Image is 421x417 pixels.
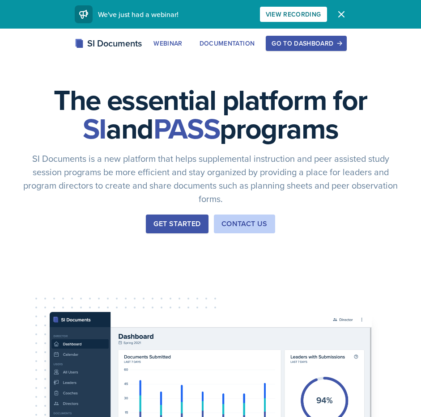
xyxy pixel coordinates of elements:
[148,36,188,51] button: Webinar
[214,215,275,233] button: Contact Us
[194,36,261,51] button: Documentation
[75,37,142,50] div: SI Documents
[221,219,268,229] div: Contact Us
[98,9,179,19] span: We've just had a webinar!
[266,11,321,18] div: View Recording
[272,40,340,47] div: Go to Dashboard
[153,219,200,229] div: Get Started
[146,215,208,233] button: Get Started
[200,40,255,47] div: Documentation
[266,36,346,51] button: Go to Dashboard
[260,7,327,22] button: View Recording
[153,40,182,47] div: Webinar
